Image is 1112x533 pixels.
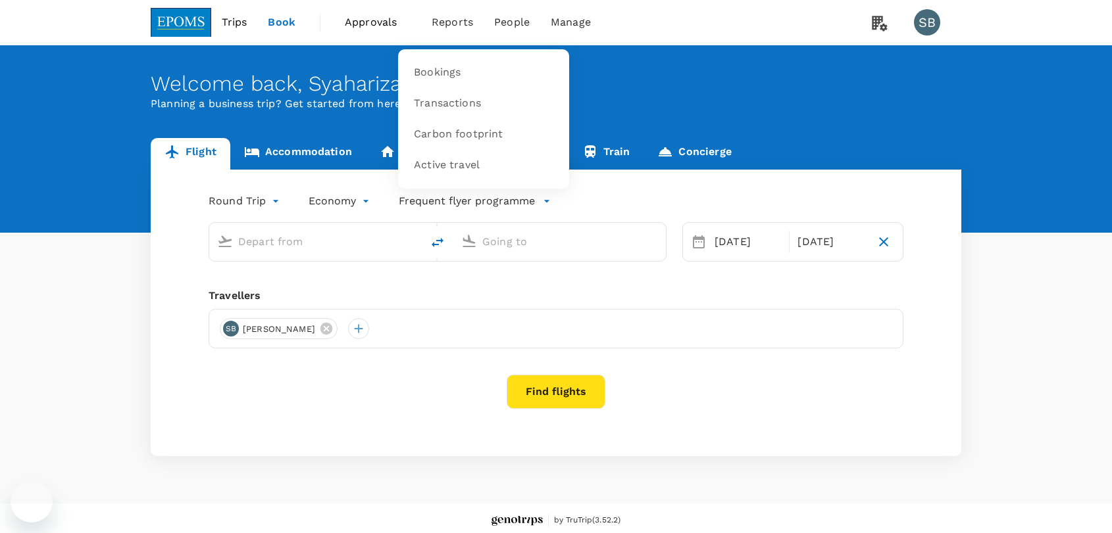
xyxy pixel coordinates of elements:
a: Train [569,138,644,170]
a: Flight [151,138,230,170]
button: delete [422,227,453,258]
a: Carbon footprint [406,119,561,150]
div: SB [914,9,940,35]
img: Genotrips - EPOMS [492,516,543,526]
a: Active travel [406,150,561,181]
span: Approvals [345,14,411,30]
input: Going to [482,231,638,252]
iframe: Button to launch messaging window [11,480,53,522]
span: Reports [432,14,473,30]
button: Frequent flyer programme [399,193,551,209]
p: Planning a business trip? Get started from here. [151,96,961,112]
button: Open [657,240,659,243]
a: Bookings [406,57,561,88]
span: Manage [551,14,591,30]
div: Welcome back , Syaharizan . [151,72,961,96]
div: [DATE] [792,229,869,255]
span: Book [268,14,295,30]
span: Active travel [414,158,480,173]
span: Bookings [414,65,461,80]
span: [PERSON_NAME] [235,323,323,336]
span: Transactions [414,96,481,111]
span: Carbon footprint [414,127,503,142]
div: Travellers [209,288,903,304]
img: EPOMS SDN BHD [151,8,211,37]
div: SB [223,321,239,336]
a: Long stay [366,138,467,170]
span: Trips [222,14,247,30]
div: SB[PERSON_NAME] [220,318,338,339]
button: Find flights [507,375,605,409]
div: Economy [309,191,372,212]
div: Round Trip [209,191,282,212]
span: by TruTrip ( 3.52.2 ) [554,514,621,527]
a: Transactions [406,88,561,119]
span: People [494,14,530,30]
button: Open [413,240,415,243]
a: Concierge [644,138,745,170]
div: [DATE] [709,229,786,255]
p: Frequent flyer programme [399,193,535,209]
input: Depart from [238,231,394,252]
a: Accommodation [230,138,366,170]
